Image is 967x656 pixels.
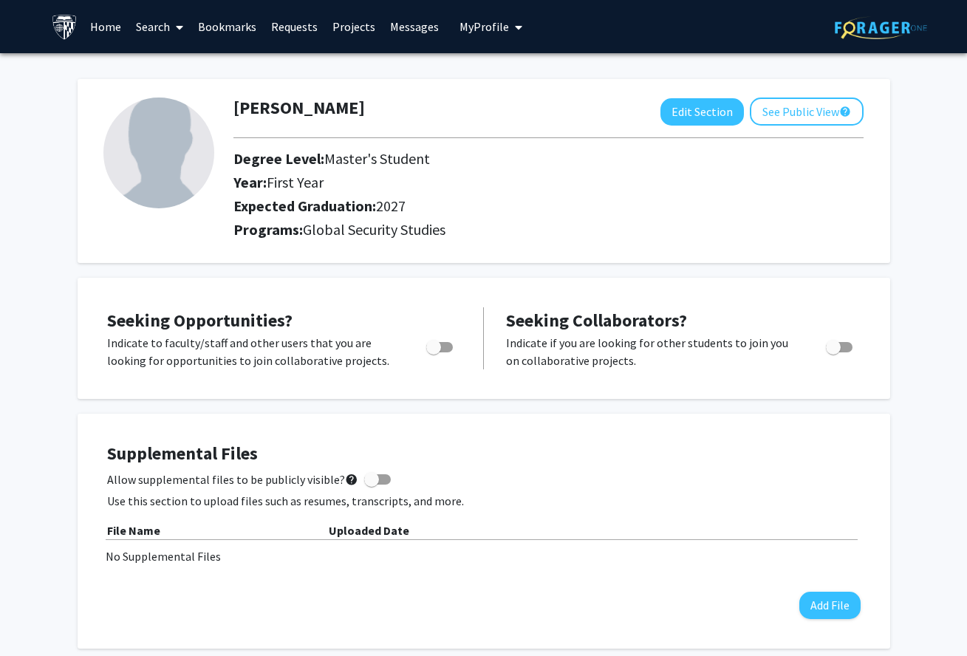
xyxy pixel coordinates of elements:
[107,492,861,510] p: Use this section to upload files such as resumes, transcripts, and more.
[506,309,687,332] span: Seeking Collaborators?
[329,523,409,538] b: Uploaded Date
[233,174,737,191] h2: Year:
[233,221,864,239] h2: Programs:
[107,334,398,369] p: Indicate to faculty/staff and other users that you are looking for opportunities to join collabor...
[839,103,851,120] mat-icon: help
[106,547,862,565] div: No Supplemental Files
[107,309,293,332] span: Seeking Opportunities?
[233,197,737,215] h2: Expected Graduation:
[345,471,358,488] mat-icon: help
[420,334,461,356] div: Toggle
[52,14,78,40] img: Johns Hopkins University Logo
[267,173,324,191] span: First Year
[107,523,160,538] b: File Name
[325,1,383,52] a: Projects
[750,98,864,126] button: See Public View
[303,220,445,239] span: Global Security Studies
[11,590,63,645] iframe: Chat
[233,150,737,168] h2: Degree Level:
[191,1,264,52] a: Bookmarks
[107,471,358,488] span: Allow supplemental files to be publicly visible?
[820,334,861,356] div: Toggle
[129,1,191,52] a: Search
[799,592,861,619] button: Add File
[324,149,430,168] span: Master's Student
[506,334,798,369] p: Indicate if you are looking for other students to join you on collaborative projects.
[383,1,446,52] a: Messages
[660,98,744,126] button: Edit Section
[264,1,325,52] a: Requests
[83,1,129,52] a: Home
[376,197,406,215] span: 2027
[107,443,861,465] h4: Supplemental Files
[103,98,214,208] img: Profile Picture
[835,16,927,39] img: ForagerOne Logo
[459,19,509,34] span: My Profile
[233,98,365,119] h1: [PERSON_NAME]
